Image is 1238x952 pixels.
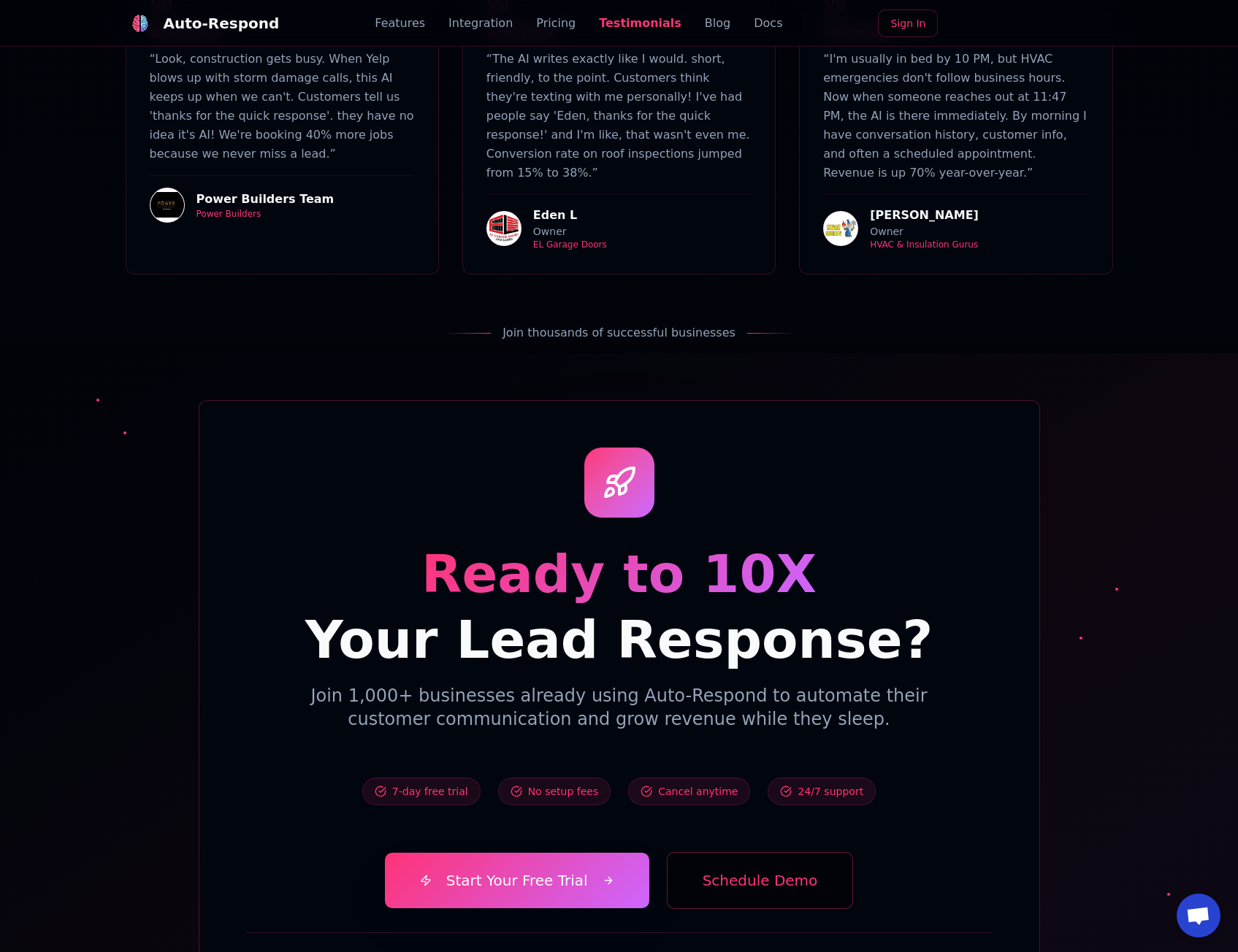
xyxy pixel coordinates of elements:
button: Schedule Demo [667,852,854,909]
span: Ready to 10X [421,543,817,604]
h4: Power Builders Team [196,191,335,208]
img: EL Garage Doors [486,211,521,246]
p: “ Look, construction gets busy. When Yelp blows up with storm damage calls, this AI keeps up when... [150,50,415,164]
p: Join 1,000+ businesses already using Auto-Respond to automate their customer communication and gr... [292,684,947,731]
a: Auto-Respond [126,9,280,38]
a: Pricing [536,15,576,32]
a: Start Your Free Trial [385,853,649,908]
span: Your Lead Response? [305,609,933,670]
div: Power Builders [196,208,335,220]
div: Owner [533,224,607,239]
span: Cancel anytime [658,784,738,799]
h4: Eden L [533,207,607,224]
div: Auto-Respond [164,13,280,34]
div: Owner [870,224,979,239]
iframe: Sign in with Google Button [942,8,1120,40]
span: No setup fees [528,784,599,799]
div: HVAC & Insulation Gurus [870,239,979,250]
span: Join thousands of successful businesses [503,324,735,342]
a: Sign In [878,9,938,37]
a: Docs [754,15,782,32]
a: Open chat [1177,894,1220,937]
div: EL Garage Doors [533,239,607,250]
span: 24/7 support [798,784,863,799]
a: Features [375,15,425,32]
span: 7-day free trial [392,784,468,799]
a: Integration [448,15,513,32]
h4: [PERSON_NAME] [870,207,979,224]
p: “ The AI writes exactly like I would. short, friendly, to the point. Customers think they're text... [486,50,752,183]
p: “ I'm usually in bed by 10 PM, but HVAC emergencies don't follow business hours. Now when someone... [823,50,1088,183]
a: Blog [705,15,730,32]
img: Power Builders [150,188,185,223]
img: HVAC & Insulation Gurus [823,211,858,246]
img: logo.svg [131,15,148,32]
a: Testimonials [599,15,681,32]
